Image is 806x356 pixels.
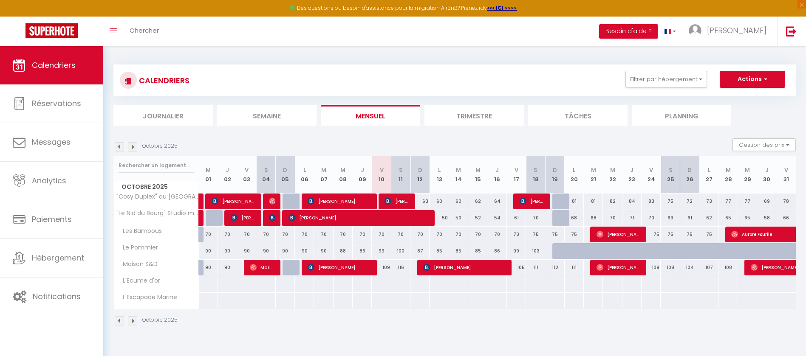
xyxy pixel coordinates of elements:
[33,291,81,302] span: Notifications
[430,227,449,242] div: 70
[738,156,757,193] th: 29
[449,193,468,209] div: 60
[256,243,275,259] div: 90
[786,26,797,36] img: logout
[487,210,506,226] div: 54
[32,60,76,70] span: Calendriers
[199,243,218,259] div: 90
[142,316,178,324] p: Octobre 2025
[115,260,160,269] span: Maison S&D
[206,166,211,174] abbr: M
[212,193,256,209] span: [PERSON_NAME]
[680,210,699,226] div: 61
[353,243,372,259] div: 86
[584,193,603,209] div: 81
[765,166,769,174] abbr: J
[115,227,164,236] span: Les Bambous
[276,227,295,242] div: 70
[137,71,189,90] h3: CALENDRIERS
[372,156,391,193] th: 10
[625,71,707,88] button: Filtrer par hébergement
[123,17,165,46] a: Chercher
[661,156,680,193] th: 25
[699,260,718,275] div: 107
[487,156,506,193] th: 16
[295,243,314,259] div: 90
[380,166,384,174] abbr: V
[661,227,680,242] div: 75
[630,166,633,174] abbr: J
[610,166,615,174] abbr: M
[526,243,545,259] div: 103
[199,260,218,275] div: 90
[584,156,603,193] th: 21
[218,260,237,275] div: 90
[545,227,564,242] div: 75
[622,193,642,209] div: 84
[487,193,506,209] div: 64
[372,243,391,259] div: 99
[391,243,410,259] div: 100
[334,243,353,259] div: 88
[757,193,776,209] div: 69
[468,210,487,226] div: 52
[340,166,345,174] abbr: M
[256,156,275,193] th: 04
[391,227,410,242] div: 70
[32,98,81,109] span: Réservations
[130,26,159,35] span: Chercher
[256,227,275,242] div: 70
[199,227,218,242] div: 70
[295,156,314,193] th: 06
[115,210,200,216] span: "Le Nid du Bourg" Studio moderne - [GEOGRAPHIC_DATA]
[726,166,731,174] abbr: M
[487,243,506,259] div: 86
[507,156,526,193] th: 17
[708,166,710,174] abbr: L
[32,214,72,224] span: Paiements
[526,227,545,242] div: 75
[718,260,738,275] div: 108
[584,210,603,226] div: 68
[661,260,680,275] div: 108
[642,260,661,275] div: 109
[487,227,506,242] div: 70
[776,210,796,226] div: 66
[237,243,256,259] div: 90
[321,105,420,126] li: Mensuel
[757,156,776,193] th: 30
[199,156,218,193] th: 01
[314,243,333,259] div: 90
[603,193,622,209] div: 82
[237,227,256,242] div: 70
[597,259,641,275] span: [PERSON_NAME]
[361,166,364,174] abbr: J
[142,142,178,150] p: Octobre 2025
[218,243,237,259] div: 90
[669,166,673,174] abbr: S
[115,193,200,200] span: "Cosy Duplex" au [GEOGRAPHIC_DATA]
[321,166,326,174] abbr: M
[410,193,430,209] div: 63
[526,156,545,193] th: 18
[385,193,410,209] span: [PERSON_NAME]
[231,210,256,226] span: [PERSON_NAME]
[495,166,499,174] abbr: J
[738,210,757,226] div: 65
[553,166,557,174] abbr: D
[32,137,71,147] span: Messages
[545,260,564,275] div: 112
[622,210,642,226] div: 71
[115,243,160,252] span: Le Pommier
[245,166,249,174] abbr: V
[565,193,584,209] div: 81
[449,210,468,226] div: 50
[449,156,468,193] th: 14
[565,227,584,242] div: 75
[661,210,680,226] div: 63
[449,243,468,259] div: 85
[334,227,353,242] div: 70
[391,156,410,193] th: 11
[423,259,506,275] span: [PERSON_NAME]
[418,166,422,174] abbr: D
